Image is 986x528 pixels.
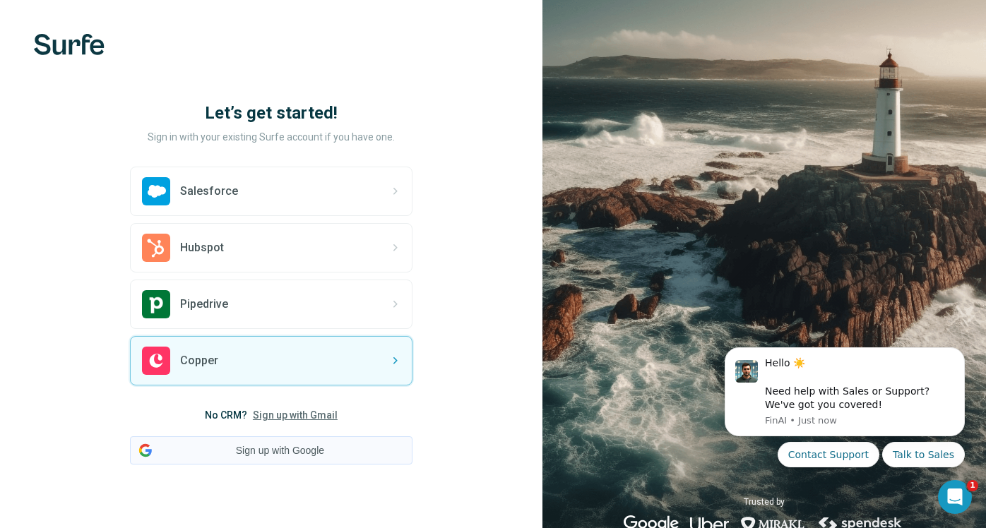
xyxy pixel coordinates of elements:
h1: Let’s get started! [130,102,412,124]
span: Hubspot [180,239,224,256]
iframe: Intercom live chat [938,480,972,514]
img: pipedrive's logo [142,290,170,318]
iframe: Intercom notifications message [703,335,986,521]
span: Salesforce [180,183,238,200]
span: Pipedrive [180,296,228,313]
img: salesforce's logo [142,177,170,205]
span: 1 [967,480,978,491]
button: Sign up with Gmail [253,408,338,422]
button: Sign up with Google [130,436,412,464]
span: No CRM? [205,408,247,422]
img: Surfe's logo [34,34,105,55]
p: Sign in with your existing Surfe account if you have one. [148,130,395,144]
img: hubspot's logo [142,234,170,262]
span: Copper [180,352,218,369]
img: copper's logo [142,347,170,375]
